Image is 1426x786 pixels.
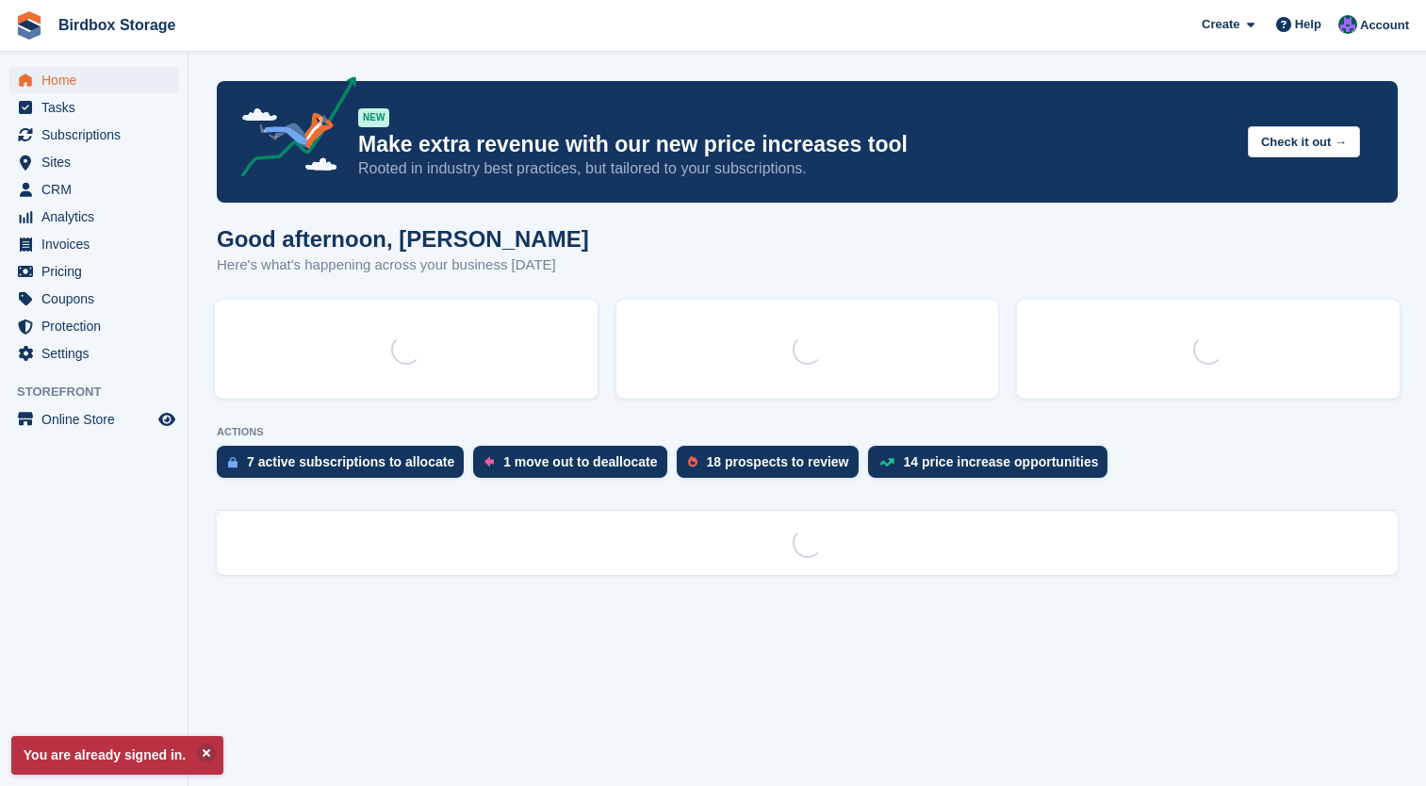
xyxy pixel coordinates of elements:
span: Invoices [41,231,155,257]
span: Create [1202,15,1239,34]
img: stora-icon-8386f47178a22dfd0bd8f6a31ec36ba5ce8667c1dd55bd0f319d3a0aa187defe.svg [15,11,43,40]
span: Home [41,67,155,93]
p: Rooted in industry best practices, but tailored to your subscriptions. [358,158,1233,179]
span: Storefront [17,383,188,401]
a: 14 price increase opportunities [868,446,1118,487]
button: Check it out → [1248,126,1360,157]
div: 7 active subscriptions to allocate [247,454,454,469]
a: menu [9,94,178,121]
a: menu [9,286,178,312]
a: menu [9,231,178,257]
span: Coupons [41,286,155,312]
a: menu [9,204,178,230]
span: Tasks [41,94,155,121]
img: active_subscription_to_allocate_icon-d502201f5373d7db506a760aba3b589e785aa758c864c3986d89f69b8ff3... [228,456,238,468]
a: 7 active subscriptions to allocate [217,446,473,487]
span: Help [1295,15,1321,34]
img: move_outs_to_deallocate_icon-f764333ba52eb49d3ac5e1228854f67142a1ed5810a6f6cc68b1a99e826820c5.svg [484,456,494,467]
p: ACTIONS [217,426,1398,438]
a: menu [9,176,178,203]
img: Brian Fey/Brenton Franklin [1338,15,1357,34]
a: menu [9,258,178,285]
span: Account [1360,16,1409,35]
img: price-adjustments-announcement-icon-8257ccfd72463d97f412b2fc003d46551f7dbcb40ab6d574587a9cd5c0d94... [225,76,357,184]
span: Sites [41,149,155,175]
span: Protection [41,313,155,339]
a: 18 prospects to review [677,446,868,487]
a: menu [9,340,178,367]
div: 14 price increase opportunities [904,454,1099,469]
span: Analytics [41,204,155,230]
p: Make extra revenue with our new price increases tool [358,131,1233,158]
h1: Good afternoon, [PERSON_NAME] [217,226,589,252]
span: Online Store [41,406,155,433]
a: 1 move out to deallocate [473,446,676,487]
p: Here's what's happening across your business [DATE] [217,254,589,276]
p: You are already signed in. [11,736,223,775]
a: Birdbox Storage [51,9,183,41]
img: prospect-51fa495bee0391a8d652442698ab0144808aea92771e9ea1ae160a38d050c398.svg [688,456,697,467]
a: menu [9,149,178,175]
a: menu [9,67,178,93]
span: Pricing [41,258,155,285]
a: menu [9,406,178,433]
div: 1 move out to deallocate [503,454,657,469]
span: Subscriptions [41,122,155,148]
a: menu [9,313,178,339]
div: NEW [358,108,389,127]
span: Settings [41,340,155,367]
a: Preview store [156,408,178,431]
img: price_increase_opportunities-93ffe204e8149a01c8c9dc8f82e8f89637d9d84a8eef4429ea346261dce0b2c0.svg [879,458,894,467]
span: CRM [41,176,155,203]
div: 18 prospects to review [707,454,849,469]
a: menu [9,122,178,148]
